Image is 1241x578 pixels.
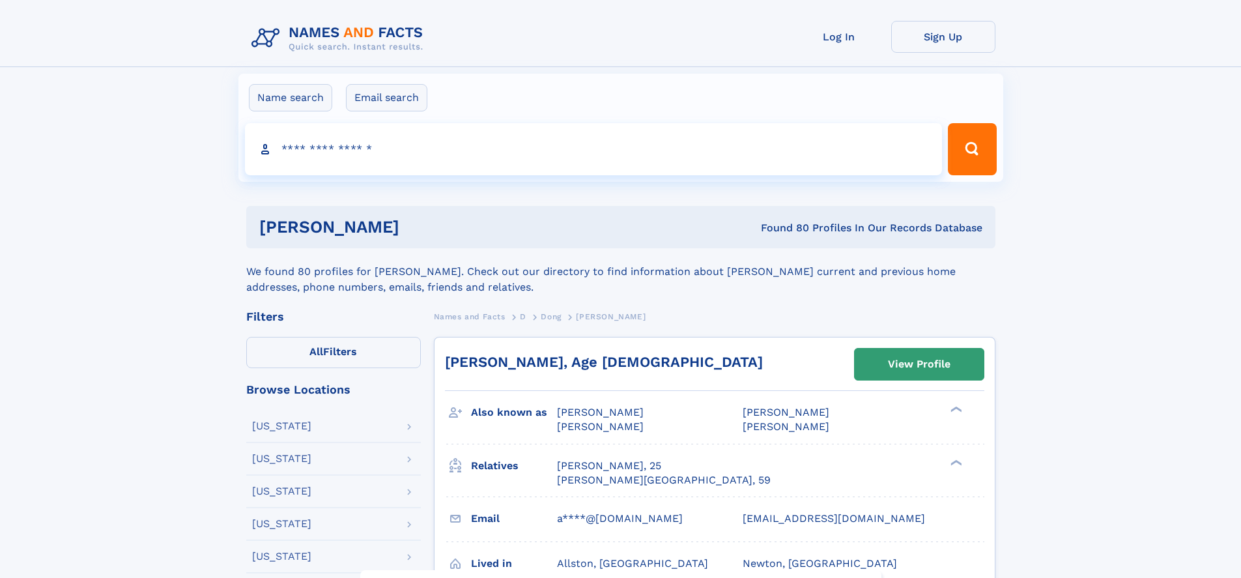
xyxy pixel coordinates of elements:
a: Names and Facts [434,308,506,325]
span: [PERSON_NAME] [743,406,829,418]
a: Dong [541,308,561,325]
div: [US_STATE] [252,519,311,529]
input: search input [245,123,943,175]
h1: [PERSON_NAME] [259,219,580,235]
span: D [520,312,526,321]
a: [PERSON_NAME][GEOGRAPHIC_DATA], 59 [557,473,771,487]
label: Email search [346,84,427,111]
div: ❯ [947,405,963,414]
span: All [309,345,323,358]
h3: Email [471,508,557,530]
div: View Profile [888,349,950,379]
a: View Profile [855,349,984,380]
h3: Relatives [471,455,557,477]
span: Dong [541,312,561,321]
button: Search Button [948,123,996,175]
span: Newton, [GEOGRAPHIC_DATA] [743,557,897,570]
div: [US_STATE] [252,454,311,464]
a: D [520,308,526,325]
label: Filters [246,337,421,368]
div: [US_STATE] [252,421,311,431]
div: Found 80 Profiles In Our Records Database [580,221,982,235]
div: Filters [246,311,421,323]
h3: Also known as [471,401,557,424]
label: Name search [249,84,332,111]
span: [PERSON_NAME] [557,420,644,433]
a: [PERSON_NAME], 25 [557,459,661,473]
div: We found 80 profiles for [PERSON_NAME]. Check out our directory to find information about [PERSON... [246,248,995,295]
div: [US_STATE] [252,486,311,497]
a: Log In [787,21,891,53]
span: [PERSON_NAME] [557,406,644,418]
div: Browse Locations [246,384,421,396]
div: ❯ [947,458,963,467]
a: Sign Up [891,21,995,53]
span: [EMAIL_ADDRESS][DOMAIN_NAME] [743,512,925,525]
img: Logo Names and Facts [246,21,434,56]
span: Allston, [GEOGRAPHIC_DATA] [557,557,708,570]
a: [PERSON_NAME], Age [DEMOGRAPHIC_DATA] [445,354,763,370]
span: [PERSON_NAME] [576,312,646,321]
div: [US_STATE] [252,551,311,562]
span: [PERSON_NAME] [743,420,829,433]
h3: Lived in [471,553,557,575]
